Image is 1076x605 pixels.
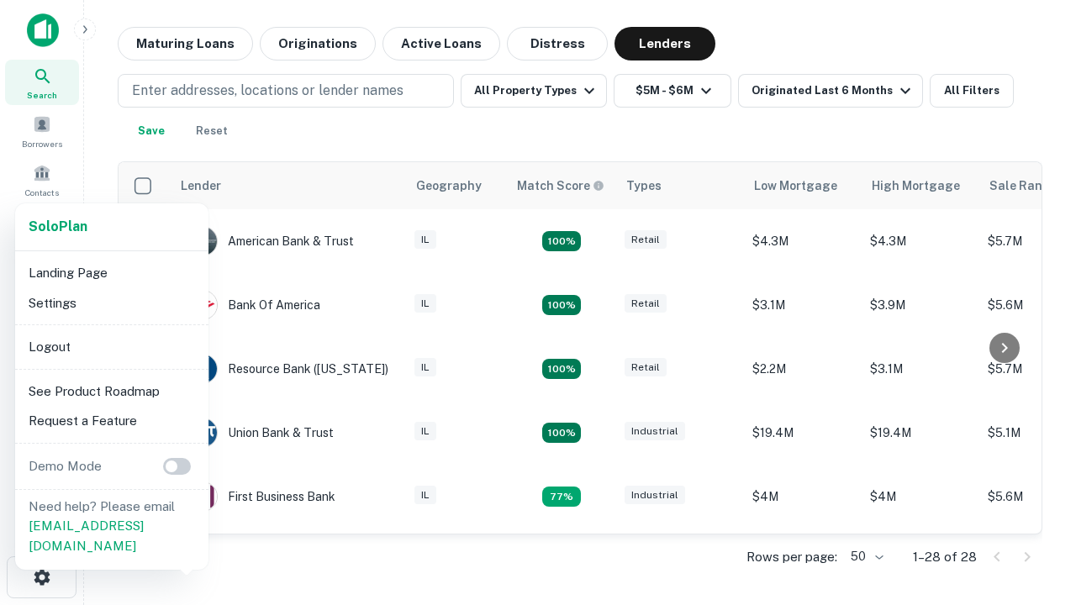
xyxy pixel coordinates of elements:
a: [EMAIL_ADDRESS][DOMAIN_NAME] [29,518,144,553]
li: Logout [22,332,202,362]
li: Settings [22,288,202,318]
li: Landing Page [22,258,202,288]
iframe: Chat Widget [992,471,1076,551]
a: SoloPlan [29,217,87,237]
li: See Product Roadmap [22,376,202,407]
strong: Solo Plan [29,218,87,234]
li: Request a Feature [22,406,202,436]
p: Need help? Please email [29,497,195,556]
p: Demo Mode [22,456,108,476]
